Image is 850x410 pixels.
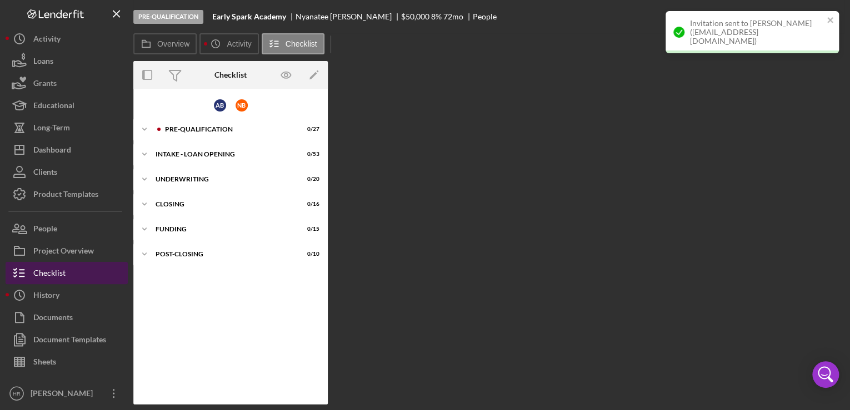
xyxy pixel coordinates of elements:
[299,176,319,183] div: 0 / 20
[6,306,128,328] button: Documents
[827,16,834,26] button: close
[6,50,128,72] button: Loans
[33,240,94,265] div: Project Overview
[33,284,59,309] div: History
[227,39,251,48] label: Activity
[33,72,57,97] div: Grants
[299,201,319,207] div: 0 / 16
[33,161,57,186] div: Clients
[33,217,57,242] div: People
[443,12,463,21] div: 72 mo
[33,351,56,376] div: Sheets
[33,262,66,287] div: Checklist
[199,33,258,54] button: Activity
[33,28,61,53] div: Activity
[6,328,128,351] button: Document Templates
[33,183,98,208] div: Product Templates
[262,33,324,54] button: Checklist
[6,94,128,117] button: Educational
[156,176,292,183] div: UNDERWRITING
[299,151,319,158] div: 0 / 53
[33,328,106,353] div: Document Templates
[156,201,292,207] div: CLOSING
[6,382,128,404] button: HR[PERSON_NAME]
[6,351,128,373] button: Sheets
[156,226,292,232] div: Funding
[690,19,823,45] div: Invitation sent to [PERSON_NAME] ([EMAIL_ADDRESS][DOMAIN_NAME])
[33,139,71,164] div: Dashboard
[156,251,292,257] div: POST-CLOSING
[286,39,317,48] label: Checklist
[156,151,292,158] div: INTAKE - LOAN OPENING
[6,262,128,284] button: Checklist
[812,361,839,388] div: Open Intercom Messenger
[6,139,128,161] button: Dashboard
[299,126,319,133] div: 0 / 27
[431,12,442,21] div: 8 %
[6,117,128,139] button: Long-Term
[299,251,319,257] div: 0 / 10
[6,217,128,240] button: People
[133,10,203,24] div: Pre-Qualification
[236,99,248,112] div: N B
[6,284,128,306] button: History
[13,391,21,397] text: HR
[6,161,128,183] button: Clients
[473,12,497,21] div: People
[6,28,128,50] button: Activity
[401,12,429,21] span: $50,000
[214,70,247,79] div: Checklist
[299,226,319,232] div: 0 / 15
[165,126,292,133] div: Pre-Qualification
[212,12,286,21] b: Early Spark Academy
[33,50,53,75] div: Loans
[214,99,226,112] div: A B
[133,33,197,54] button: Overview
[6,183,128,205] button: Product Templates
[157,39,189,48] label: Overview
[33,306,73,331] div: Documents
[6,72,128,94] button: Grants
[296,12,401,21] div: Nyanatee [PERSON_NAME]
[33,117,70,141] div: Long-Term
[33,94,74,119] div: Educational
[6,240,128,262] button: Project Overview
[28,382,100,407] div: [PERSON_NAME]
